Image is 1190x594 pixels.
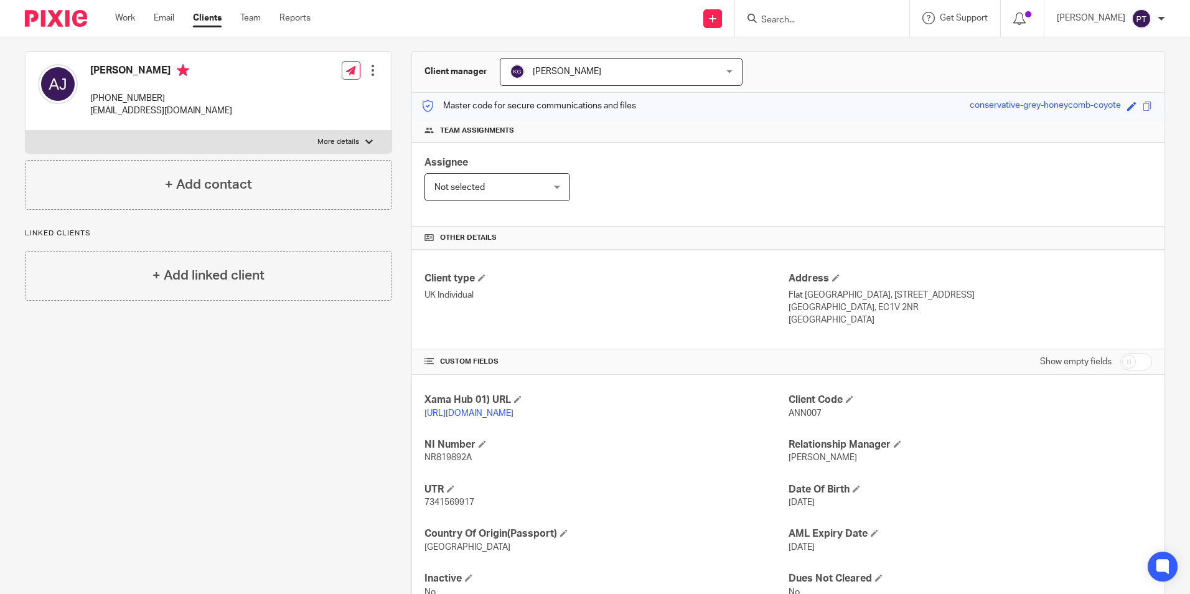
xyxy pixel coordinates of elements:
[424,394,788,407] h4: Xama Hub 01) URL
[510,64,525,79] img: svg%3E
[424,289,788,301] p: UK Individual
[424,272,788,285] h4: Client type
[440,126,514,136] span: Team assignments
[424,409,513,418] a: [URL][DOMAIN_NAME]
[421,100,636,112] p: Master code for secure communications and files
[38,64,78,104] img: svg%3E
[789,394,1152,407] h4: Client Code
[789,314,1152,326] p: [GEOGRAPHIC_DATA]
[1131,9,1151,29] img: svg%3E
[279,12,311,24] a: Reports
[90,64,232,80] h4: [PERSON_NAME]
[115,12,135,24] a: Work
[90,92,232,105] p: [PHONE_NUMBER]
[789,453,857,462] span: [PERSON_NAME]
[317,137,359,147] p: More details
[789,527,1152,540] h4: AML Expiry Date
[940,14,988,22] span: Get Support
[25,10,87,27] img: Pixie
[789,409,822,418] span: ANN007
[165,175,252,194] h4: + Add contact
[424,498,474,507] span: 7341569917
[440,233,497,243] span: Other details
[424,158,468,167] span: Assignee
[424,527,788,540] h4: Country Of Origin(Passport)
[789,543,815,552] span: [DATE]
[789,572,1152,585] h4: Dues Not Cleared
[1057,12,1125,24] p: [PERSON_NAME]
[177,64,189,77] i: Primary
[424,453,472,462] span: NR819892A
[154,12,174,24] a: Email
[424,543,510,552] span: [GEOGRAPHIC_DATA]
[424,438,788,451] h4: NI Number
[193,12,222,24] a: Clients
[1040,356,1112,368] label: Show empty fields
[789,483,1152,496] h4: Date Of Birth
[424,572,788,585] h4: Inactive
[789,272,1152,285] h4: Address
[789,289,1152,301] p: Flat [GEOGRAPHIC_DATA], [STREET_ADDRESS]
[152,266,265,285] h4: + Add linked client
[533,67,601,76] span: [PERSON_NAME]
[240,12,261,24] a: Team
[424,483,788,496] h4: UTR
[789,498,815,507] span: [DATE]
[424,357,788,367] h4: CUSTOM FIELDS
[789,301,1152,314] p: [GEOGRAPHIC_DATA], EC1V 2NR
[434,183,485,192] span: Not selected
[970,99,1121,113] div: conservative-grey-honeycomb-coyote
[789,438,1152,451] h4: Relationship Manager
[25,229,392,238] p: Linked clients
[760,15,872,26] input: Search
[424,65,487,78] h3: Client manager
[90,105,232,117] p: [EMAIL_ADDRESS][DOMAIN_NAME]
